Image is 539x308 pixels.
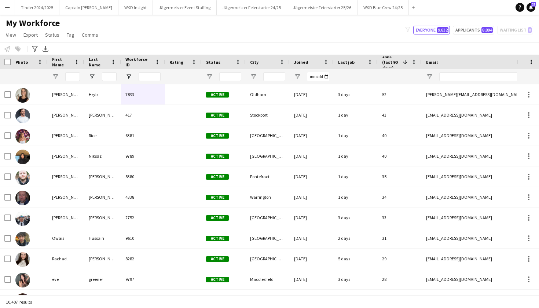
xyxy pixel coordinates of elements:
[206,59,220,65] span: Status
[84,166,121,187] div: [PERSON_NAME]
[48,228,84,248] div: Owais
[15,129,30,144] img: Kimberley Rice
[48,125,84,146] div: [PERSON_NAME]
[206,133,229,139] span: Active
[84,249,121,269] div: [PERSON_NAME]
[290,249,334,269] div: [DATE]
[334,105,378,125] div: 1 day
[6,32,16,38] span: View
[246,269,290,289] div: Macclesfield
[48,208,84,228] div: [PERSON_NAME]
[378,208,422,228] div: 33
[84,125,121,146] div: Rice
[125,56,152,67] span: Workforce ID
[334,84,378,104] div: 3 days
[246,208,290,228] div: [GEOGRAPHIC_DATA]
[219,72,241,81] input: Status Filter Input
[334,208,378,228] div: 3 days
[30,44,39,53] app-action-btn: Advanced filters
[121,146,165,166] div: 9789
[290,125,334,146] div: [DATE]
[290,228,334,248] div: [DATE]
[246,146,290,166] div: [GEOGRAPHIC_DATA]
[206,174,229,180] span: Active
[48,269,84,289] div: eve
[437,27,448,33] span: 9,832
[246,105,290,125] div: Stockport
[48,146,84,166] div: [PERSON_NAME]
[206,215,229,221] span: Active
[426,73,433,80] button: Open Filter Menu
[139,72,161,81] input: Workforce ID Filter Input
[15,191,30,205] img: Lee Thompson
[15,273,30,287] img: eve greener
[206,195,229,200] span: Active
[48,249,84,269] div: Rachael
[246,249,290,269] div: [GEOGRAPHIC_DATA]
[378,249,422,269] div: 29
[121,269,165,289] div: 9797
[84,228,121,248] div: Hussain
[21,30,41,40] a: Export
[334,125,378,146] div: 1 day
[290,146,334,166] div: [DATE]
[334,269,378,289] div: 3 days
[206,277,229,282] span: Active
[84,269,121,289] div: greener
[125,73,132,80] button: Open Filter Menu
[206,73,213,80] button: Open Filter Menu
[15,170,30,185] img: Jonny Maddox
[15,0,59,15] button: Tinder 2024/2025
[48,105,84,125] div: [PERSON_NAME]
[15,232,30,246] img: Owais Hussain
[41,44,50,53] app-action-btn: Export XLSX
[246,125,290,146] div: [GEOGRAPHIC_DATA]
[45,32,59,38] span: Status
[294,59,308,65] span: Joined
[290,84,334,104] div: [DATE]
[338,59,355,65] span: Last job
[15,211,30,226] img: Emmanuel Marcial
[263,72,285,81] input: City Filter Input
[334,146,378,166] div: 1 day
[65,72,80,81] input: First Name Filter Input
[382,54,400,70] span: Jobs (last 90 days)
[6,18,60,29] span: My Workforce
[531,2,536,7] span: 23
[15,109,30,123] img: James Whitehurst
[15,252,30,267] img: Rachael Thomas
[84,187,121,207] div: [PERSON_NAME]
[89,73,95,80] button: Open Filter Menu
[52,56,71,67] span: First Name
[246,187,290,207] div: Warrington
[378,269,422,289] div: 28
[23,32,38,38] span: Export
[15,59,28,65] span: Photo
[527,3,535,12] a: 23
[290,187,334,207] div: [DATE]
[121,208,165,228] div: 2752
[52,73,59,80] button: Open Filter Menu
[334,166,378,187] div: 1 day
[84,105,121,125] div: [PERSON_NAME]
[378,228,422,248] div: 31
[378,187,422,207] div: 34
[290,105,334,125] div: [DATE]
[59,0,118,15] button: Captain [PERSON_NAME]
[426,59,438,65] span: Email
[206,256,229,262] span: Active
[290,269,334,289] div: [DATE]
[206,113,229,118] span: Active
[42,30,62,40] a: Status
[206,236,229,241] span: Active
[287,0,357,15] button: Jägermeister Feierstarter 25/26
[121,84,165,104] div: 7833
[79,30,101,40] a: Comms
[121,249,165,269] div: 8282
[378,146,422,166] div: 40
[378,166,422,187] div: 35
[413,26,450,34] button: Everyone9,832
[15,88,30,103] img: Heather Hryb
[64,30,77,40] a: Tag
[121,228,165,248] div: 9610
